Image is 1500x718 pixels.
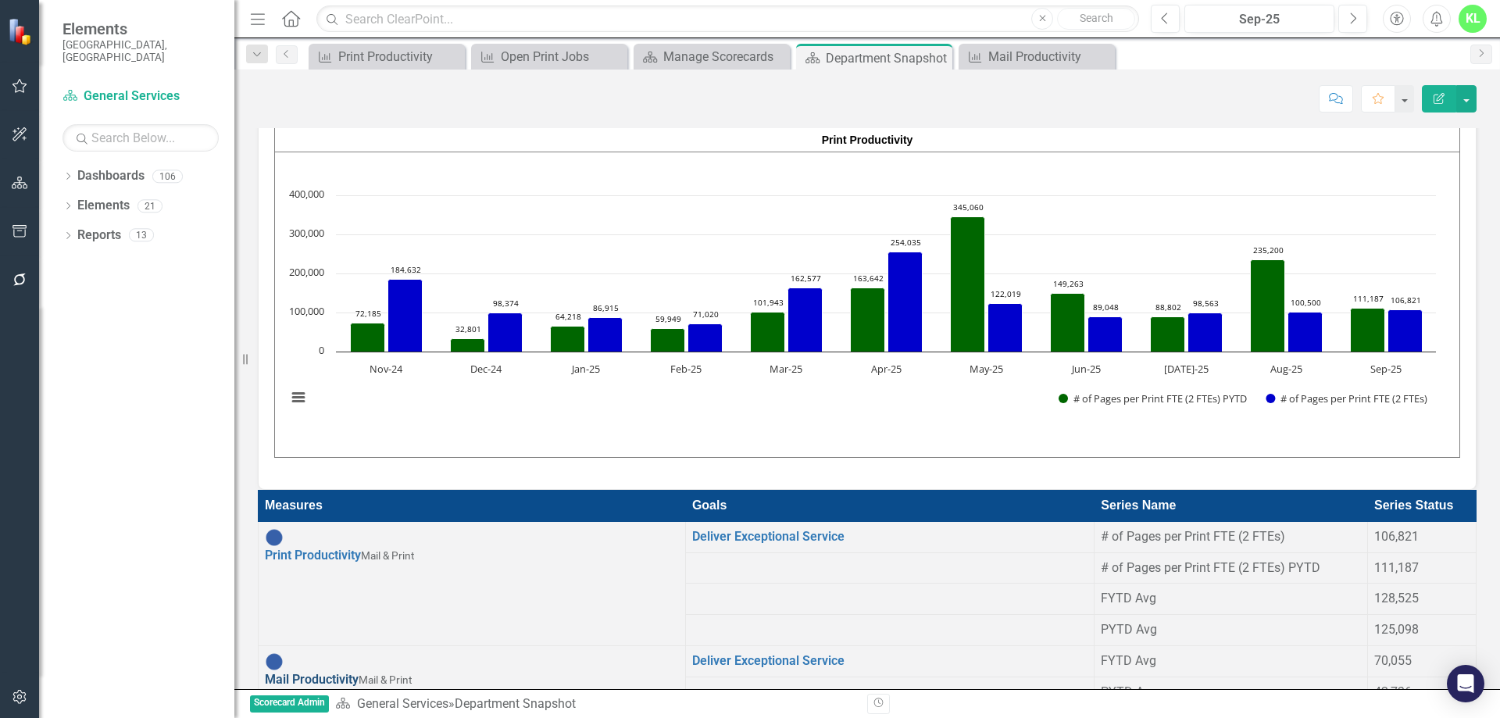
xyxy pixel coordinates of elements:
text: 345,060 [953,202,984,213]
span: # of Pages per Print FTE (2 FTEs) PYTD [1101,560,1320,575]
span: Search [1080,12,1113,24]
div: Sep-25 [1190,10,1329,29]
span: PYTD Avg [1101,622,1157,637]
div: Manage Scorecards [663,47,786,66]
text: 89,048 [1093,302,1119,313]
path: Feb-25, 59,949. # of Pages per Print FTE (2 FTEs) PYTD. [651,328,685,352]
path: Jul-25, 88,802. # of Pages per Print FTE (2 FTEs) PYTD. [1151,316,1185,352]
span: # of Pages per Print FTE (2 FTEs) [1101,529,1285,544]
text: May-25 [970,362,1003,376]
td: Double-Click to Edit [1095,521,1368,552]
path: Aug-25, 100,500. # of Pages per Print FTE (2 FTEs). [1288,312,1323,352]
span: 111,187 [1374,560,1419,575]
div: KL [1459,5,1487,33]
button: Search [1057,8,1135,30]
text: 59,949 [655,313,681,324]
path: Jun-25, 89,048. # of Pages per Print FTE (2 FTEs). [1088,316,1123,352]
text: 106,821 [1391,295,1421,305]
text: 184,632 [391,264,421,275]
path: Dec-24, 98,374. # of Pages per Print FTE (2 FTEs). [488,313,523,352]
text: 111,187 [1353,293,1384,304]
path: Sep-25, 111,187. # of Pages per Print FTE (2 FTEs) PYTD. [1351,308,1385,352]
path: Aug-25, 235,200. # of Pages per Print FTE (2 FTEs) PYTD. [1251,259,1285,352]
span: FYTD Avg [1101,653,1156,668]
text: 101,943 [753,297,784,308]
div: Department Snapshot [455,696,576,711]
span: 125,098 [1374,622,1419,637]
text: 32,801 [455,323,481,334]
text: 98,563 [1193,298,1219,309]
path: Nov-24, 72,185. # of Pages per Print FTE (2 FTEs) PYTD. [351,323,385,352]
div: Print Productivity [338,47,461,66]
text: 86,915 [593,302,619,313]
img: ClearPoint Strategy [8,18,35,45]
svg: Interactive chart [279,188,1444,422]
path: May-25, 122,019. # of Pages per Print FTE (2 FTEs). [988,303,1023,352]
div: » [335,695,855,713]
text: 122,019 [991,288,1021,299]
text: 162,577 [791,273,821,284]
span: 128,525 [1374,591,1419,605]
td: Double-Click to Edit Right Click for Context Menu [259,521,686,645]
button: Show # of Pages per Print FTE (2 FTEs) PYTD [1059,391,1248,405]
text: 149,263 [1053,278,1084,289]
input: Search Below... [62,124,219,152]
path: Apr-25, 163,642. # of Pages per Print FTE (2 FTEs) PYTD. [851,288,885,352]
text: 64,218 [555,311,581,322]
a: Dashboards [77,167,145,185]
path: Jun-25, 149,263. # of Pages per Print FTE (2 FTEs) PYTD. [1051,293,1085,352]
text: Jun-25 [1070,362,1101,376]
div: 106 [152,170,183,183]
div: Series Name [1101,497,1361,515]
text: 0 [319,343,324,357]
input: Search ClearPoint... [316,5,1139,33]
path: May-25, 345,060. # of Pages per Print FTE (2 FTEs) PYTD. [951,216,985,352]
strong: Print Productivity [822,134,913,146]
text: 163,642 [853,273,884,284]
path: Nov-24, 184,632. # of Pages per Print FTE (2 FTEs). [388,279,423,352]
div: Department Snapshot [826,48,948,68]
img: No Target Set [265,652,284,671]
img: No Target Set [265,528,284,547]
div: Chart. Highcharts interactive chart. [279,188,1455,422]
span: 42,736 [1374,684,1412,699]
text: Feb-25 [670,362,702,376]
span: Mail & Print [359,673,412,686]
path: Jan-25, 64,218. # of Pages per Print FTE (2 FTEs) PYTD. [551,326,585,352]
div: Measures [265,497,679,515]
div: Open Print Jobs [501,47,623,66]
div: Open Intercom Messenger [1447,665,1484,702]
text: [DATE]-25 [1164,362,1209,376]
path: Jul-25, 98,563. # of Pages per Print FTE (2 FTEs). [1188,313,1223,352]
div: Goals [692,497,1087,515]
td: Double-Click to Edit Right Click for Context Menu [685,646,1094,677]
span: 106,821 [1374,529,1419,544]
text: 98,374 [493,298,519,309]
a: Reports [77,227,121,245]
div: 21 [137,199,162,213]
path: Mar-25, 162,577. # of Pages per Print FTE (2 FTEs). [788,288,823,352]
text: Dec-24 [470,362,502,376]
g: # of Pages per Print FTE (2 FTEs), bar series 2 of 2 with 11 bars. [388,252,1423,352]
text: 100,000 [289,304,324,318]
td: Double-Click to Edit [1368,521,1477,552]
text: Sep-25 [1370,362,1402,376]
button: View chart menu, Chart [287,387,309,409]
a: Deliver Exceptional Service [692,529,845,544]
text: 254,035 [891,237,921,248]
a: Mail Productivity [265,672,359,687]
path: Apr-25, 254,035. # of Pages per Print FTE (2 FTEs). [888,252,923,352]
text: Jan-25 [570,362,600,376]
span: PYTD Avg [1101,684,1157,699]
path: Feb-25, 71,020. # of Pages per Print FTE (2 FTEs). [688,323,723,352]
text: 200,000 [289,265,324,279]
text: Apr-25 [871,362,902,376]
text: Aug-25 [1270,362,1302,376]
span: 70,055 [1374,653,1412,668]
button: Show # of Pages per Print FTE (2 FTEs) [1266,391,1429,405]
button: Sep-25 [1184,5,1334,33]
small: [GEOGRAPHIC_DATA], [GEOGRAPHIC_DATA] [62,38,219,64]
td: Double-Click to Edit Right Click for Context Menu [685,521,1094,552]
td: Double-Click to Edit Right Click for Context Menu [259,646,686,709]
text: 400,000 [289,187,324,201]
